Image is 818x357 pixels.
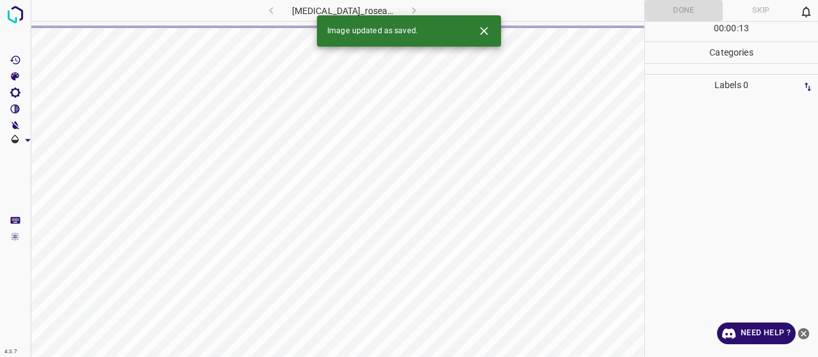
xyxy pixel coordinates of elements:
[645,42,818,63] p: Categories
[649,75,814,96] p: Labels 0
[714,22,724,35] p: 00
[4,3,27,26] img: logo
[714,22,749,42] div: : :
[1,347,20,357] div: 4.3.7
[717,323,796,344] a: Need Help ?
[739,22,749,35] p: 13
[796,323,812,344] button: close-help
[327,26,418,37] span: Image updated as saved.
[472,19,496,43] button: Close
[726,22,736,35] p: 00
[292,3,394,21] h6: [MEDICAL_DATA]_rosea10.jpg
